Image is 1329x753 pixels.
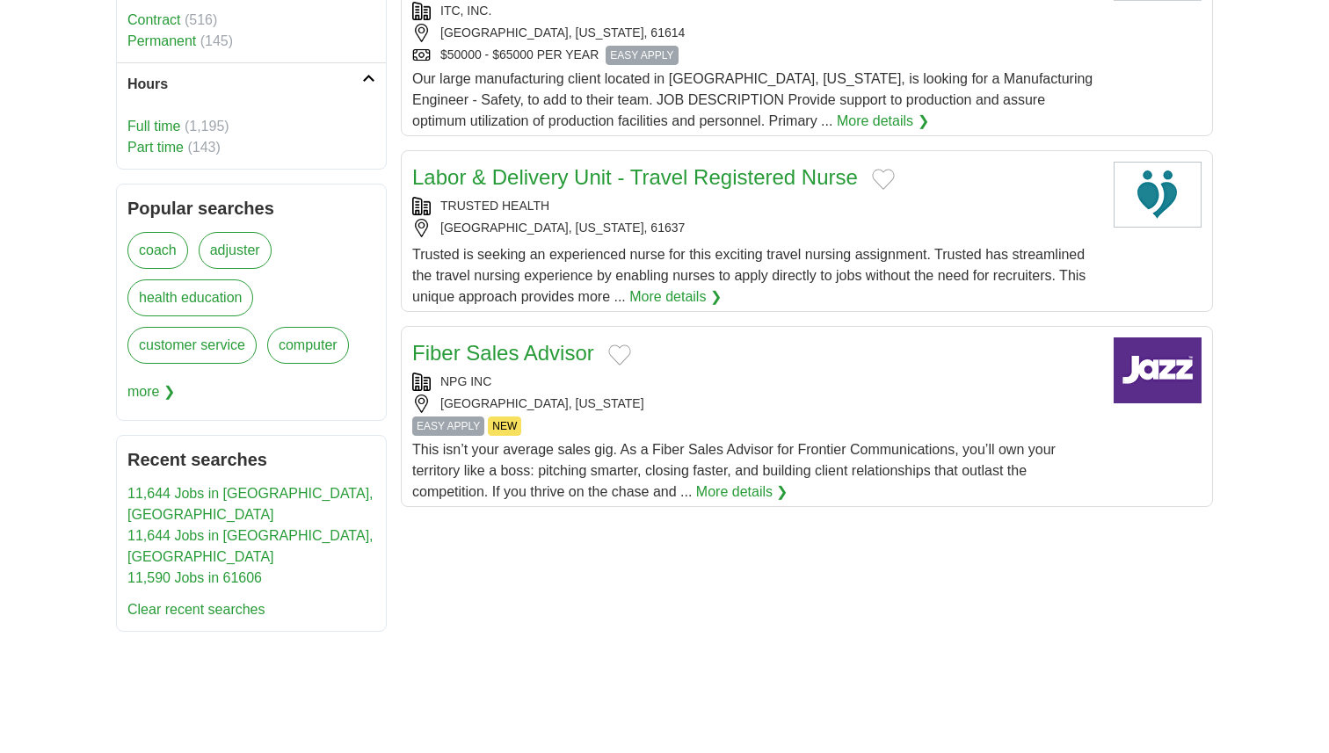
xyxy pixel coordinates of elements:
img: Trusted Health logo [1114,162,1202,228]
button: Add to favorite jobs [608,344,631,366]
a: TRUSTED HEALTH [440,199,549,213]
a: Permanent [127,33,196,48]
span: (1,195) [185,119,229,134]
h2: Recent searches [127,446,375,473]
div: $50000 - $65000 PER YEAR [412,46,1100,65]
span: Our large manufacturing client located in [GEOGRAPHIC_DATA], [US_STATE], is looking for a Manufac... [412,71,1093,128]
span: Trusted is seeking an experienced nurse for this exciting travel nursing assignment. Trusted has ... [412,247,1086,304]
span: EASY APPLY [606,46,678,65]
button: Add to favorite jobs [872,169,895,190]
a: Clear recent searches [127,602,265,617]
span: more ❯ [127,374,175,409]
a: Fiber Sales Advisor [412,341,594,365]
div: [GEOGRAPHIC_DATA], [US_STATE], 61614 [412,24,1100,42]
span: (143) [187,140,220,155]
a: health education [127,279,253,316]
div: ITC, INC. [412,2,1100,20]
a: coach [127,232,188,269]
span: (145) [200,33,233,48]
a: More details ❯ [696,481,788,503]
a: More details ❯ [629,286,722,308]
a: Hours [117,62,386,105]
a: 11,644 Jobs in [GEOGRAPHIC_DATA], [GEOGRAPHIC_DATA] [127,528,374,564]
span: NEW [488,416,521,436]
a: 11,644 Jobs in [GEOGRAPHIC_DATA], [GEOGRAPHIC_DATA] [127,486,374,522]
span: This isn’t your average sales gig. As a Fiber Sales Advisor for Frontier Communications, you’ll o... [412,442,1056,499]
a: More details ❯ [837,111,929,132]
span: (516) [185,12,217,27]
h2: Popular searches [127,195,375,221]
div: NPG INC [412,373,1100,391]
a: Full time [127,119,180,134]
div: [GEOGRAPHIC_DATA], [US_STATE] [412,395,1100,413]
a: adjuster [199,232,272,269]
a: Part time [127,140,184,155]
a: 11,590 Jobs in 61606 [127,570,262,585]
div: [GEOGRAPHIC_DATA], [US_STATE], 61637 [412,219,1100,237]
a: Contract [127,12,180,27]
span: EASY APPLY [412,416,484,436]
a: customer service [127,327,257,364]
h2: Hours [127,74,362,95]
a: Labor & Delivery Unit - Travel Registered Nurse [412,165,858,189]
a: computer [267,327,349,364]
img: Company logo [1114,337,1202,403]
